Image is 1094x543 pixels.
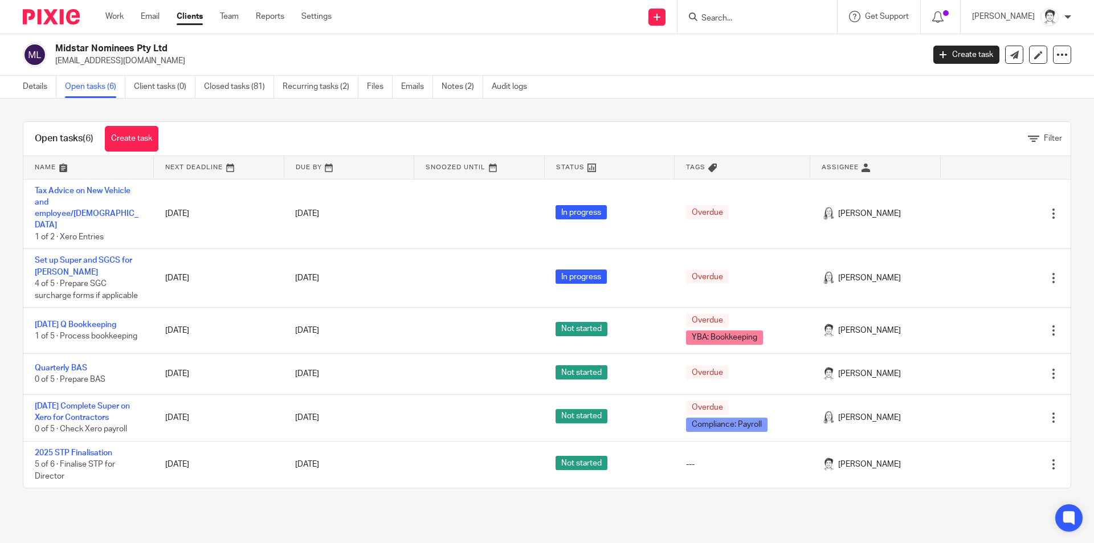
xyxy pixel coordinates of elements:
[838,368,901,379] span: [PERSON_NAME]
[838,412,901,423] span: [PERSON_NAME]
[154,249,284,308] td: [DATE]
[838,208,901,219] span: [PERSON_NAME]
[838,325,901,336] span: [PERSON_NAME]
[301,11,332,22] a: Settings
[686,459,799,470] div: ---
[35,133,93,145] h1: Open tasks
[55,43,744,55] h2: Midstar Nominees Pty Ltd
[154,179,284,249] td: [DATE]
[972,11,1035,22] p: [PERSON_NAME]
[556,365,607,379] span: Not started
[686,365,729,379] span: Overdue
[83,134,93,143] span: (6)
[105,11,124,22] a: Work
[55,55,916,67] p: [EMAIL_ADDRESS][DOMAIN_NAME]
[686,205,729,219] span: Overdue
[556,205,607,219] span: In progress
[295,414,319,422] span: [DATE]
[686,330,763,345] span: YBA: Bookkeeping
[23,43,47,67] img: svg%3E
[401,76,433,98] a: Emails
[23,9,80,25] img: Pixie
[35,256,132,276] a: Set up Super and SGCS for [PERSON_NAME]
[822,411,835,424] img: Eleanor%20Shakeshaft.jpg
[204,76,274,98] a: Closed tasks (81)
[686,401,729,415] span: Overdue
[442,76,483,98] a: Notes (2)
[1040,8,1059,26] img: Julie%20Wainwright.jpg
[686,418,768,432] span: Compliance: Payroll
[35,321,116,329] a: [DATE] Q Bookkeeping
[35,425,127,433] span: 0 of 5 · Check Xero payroll
[933,46,999,64] a: Create task
[256,11,284,22] a: Reports
[1044,134,1062,142] span: Filter
[154,308,284,354] td: [DATE]
[295,460,319,468] span: [DATE]
[35,332,137,340] span: 1 of 5 · Process bookkeeping
[154,354,284,394] td: [DATE]
[35,449,112,457] a: 2025 STP Finalisation
[154,441,284,488] td: [DATE]
[838,459,901,470] span: [PERSON_NAME]
[35,375,105,383] span: 0 of 5 · Prepare BAS
[35,233,104,241] span: 1 of 2 · Xero Entries
[35,364,87,372] a: Quarterly BAS
[35,187,138,230] a: Tax Advice on New Vehicle and employee/[DEMOGRAPHIC_DATA]
[35,280,138,300] span: 4 of 5 · Prepare SGC surcharge forms if applicable
[822,324,835,337] img: Julie%20Wainwright.jpg
[154,394,284,441] td: [DATE]
[426,164,485,170] span: Snoozed Until
[295,210,319,218] span: [DATE]
[556,164,585,170] span: Status
[141,11,160,22] a: Email
[556,270,607,284] span: In progress
[105,126,158,152] a: Create task
[65,76,125,98] a: Open tasks (6)
[822,367,835,381] img: Julie%20Wainwright.jpg
[686,164,705,170] span: Tags
[220,11,239,22] a: Team
[295,326,319,334] span: [DATE]
[822,207,835,221] img: Eleanor%20Shakeshaft.jpg
[177,11,203,22] a: Clients
[295,370,319,378] span: [DATE]
[838,272,901,284] span: [PERSON_NAME]
[700,14,803,24] input: Search
[556,322,607,336] span: Not started
[295,274,319,282] span: [DATE]
[822,458,835,471] img: Julie%20Wainwright.jpg
[686,270,729,284] span: Overdue
[35,460,115,480] span: 5 of 6 · Finalise STP for Director
[492,76,536,98] a: Audit logs
[23,76,56,98] a: Details
[865,13,909,21] span: Get Support
[134,76,195,98] a: Client tasks (0)
[822,271,835,285] img: Eleanor%20Shakeshaft.jpg
[35,402,130,422] a: [DATE] Complete Super on Xero for Contractors
[686,313,729,328] span: Overdue
[556,456,607,470] span: Not started
[283,76,358,98] a: Recurring tasks (2)
[556,409,607,423] span: Not started
[367,76,393,98] a: Files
